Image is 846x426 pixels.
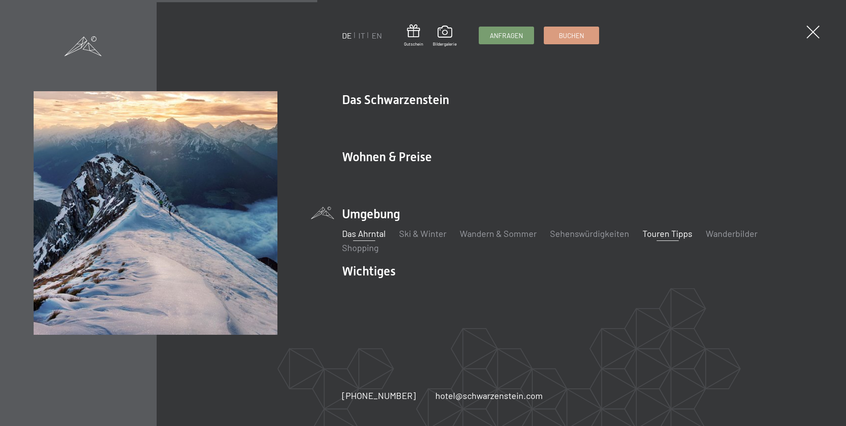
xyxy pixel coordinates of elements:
a: EN [372,31,382,40]
a: Wandern & Sommer [460,228,537,239]
span: Anfragen [490,31,523,40]
span: Gutschein [404,41,423,47]
a: DE [342,31,352,40]
a: Sehenswürdigkeiten [550,228,629,239]
a: Bildergalerie [433,26,457,47]
a: Wanderbilder [706,228,758,239]
a: Buchen [544,27,599,44]
a: Shopping [342,242,379,253]
a: Anfragen [479,27,534,44]
a: Gutschein [404,24,423,47]
a: [PHONE_NUMBER] [342,389,416,402]
a: Das Ahrntal [342,228,386,239]
a: IT [358,31,365,40]
span: Bildergalerie [433,41,457,47]
span: [PHONE_NUMBER] [342,390,416,401]
a: Ski & Winter [399,228,446,239]
span: Buchen [559,31,584,40]
a: hotel@schwarzenstein.com [435,389,543,402]
a: Touren Tipps [642,228,692,239]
